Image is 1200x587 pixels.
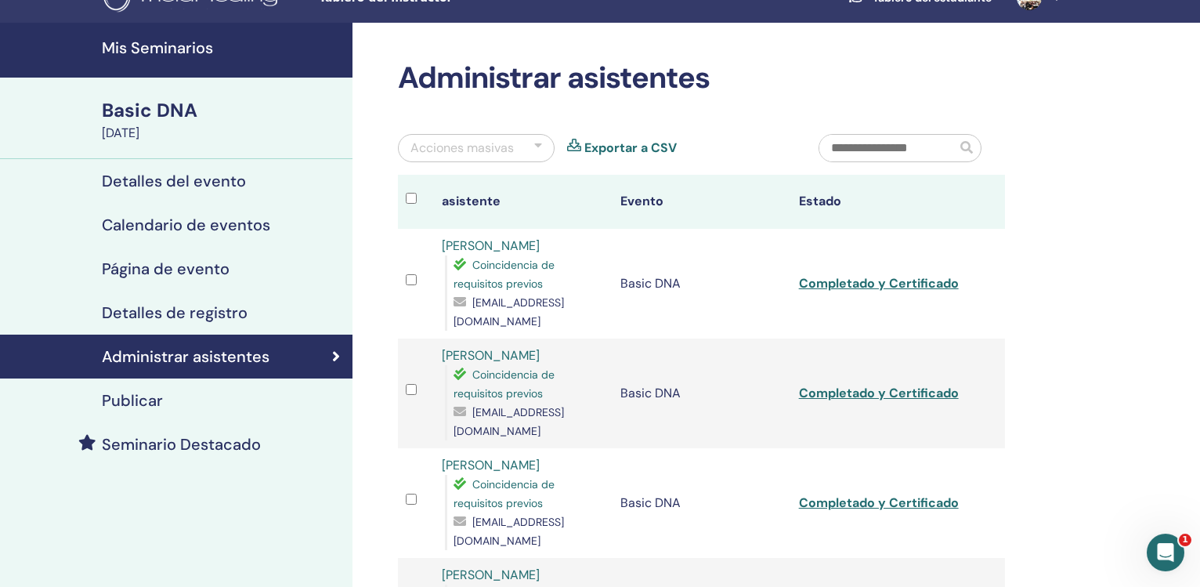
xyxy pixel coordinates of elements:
h4: Detalles del evento [102,172,246,190]
span: Coincidencia de requisitos previos [454,477,555,510]
div: [DATE] [102,124,343,143]
td: Basic DNA [613,339,791,448]
a: [PERSON_NAME] [442,347,540,364]
div: Acciones masivas [410,139,514,158]
span: 1 [1179,534,1191,546]
a: [PERSON_NAME] [442,457,540,473]
a: Basic DNA[DATE] [92,97,352,143]
h4: Administrar asistentes [102,347,269,366]
h4: Calendario de eventos [102,216,270,234]
span: Coincidencia de requisitos previos [454,258,555,291]
td: Basic DNA [613,229,791,339]
h2: Administrar asistentes [398,60,1005,96]
h4: Página de evento [102,259,230,278]
iframe: Intercom live chat [1147,534,1184,571]
span: [EMAIL_ADDRESS][DOMAIN_NAME] [454,405,564,438]
a: Exportar a CSV [584,139,677,158]
h4: Detalles de registro [102,303,248,322]
a: [PERSON_NAME] [442,237,540,254]
div: Basic DNA [102,97,343,124]
th: Estado [791,175,970,229]
th: asistente [434,175,613,229]
td: Basic DNA [613,448,791,558]
a: Completado y Certificado [799,495,959,511]
span: [EMAIL_ADDRESS][DOMAIN_NAME] [454,515,564,548]
span: Coincidencia de requisitos previos [454,368,555,400]
h4: Publicar [102,391,163,410]
a: Completado y Certificado [799,385,959,401]
span: [EMAIL_ADDRESS][DOMAIN_NAME] [454,295,564,328]
h4: Seminario Destacado [102,435,261,454]
th: Evento [613,175,791,229]
a: [PERSON_NAME] [442,567,540,583]
a: Completado y Certificado [799,275,959,292]
h4: Mis Seminarios [102,38,343,57]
